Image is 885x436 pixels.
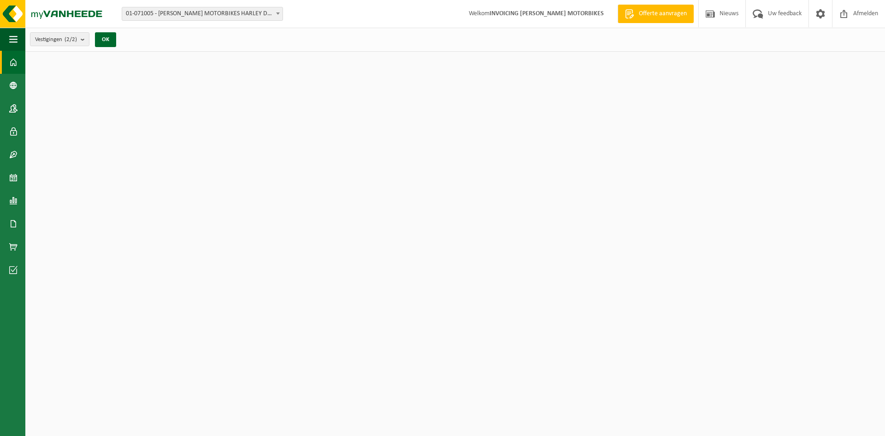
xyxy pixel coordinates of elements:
[65,36,77,42] count: (2/2)
[35,33,77,47] span: Vestigingen
[30,32,89,46] button: Vestigingen(2/2)
[95,32,116,47] button: OK
[122,7,283,21] span: 01-071005 - WEST-FLANDERS MOTORBIKES HARLEY DAVIDSON - 8800 ROESELARE, KACHTEMSESTRAAT 253
[122,7,283,20] span: 01-071005 - WEST-FLANDERS MOTORBIKES HARLEY DAVIDSON - 8800 ROESELARE, KACHTEMSESTRAAT 253
[490,10,604,17] strong: INVOICING [PERSON_NAME] MOTORBIKES
[618,5,694,23] a: Offerte aanvragen
[637,9,689,18] span: Offerte aanvragen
